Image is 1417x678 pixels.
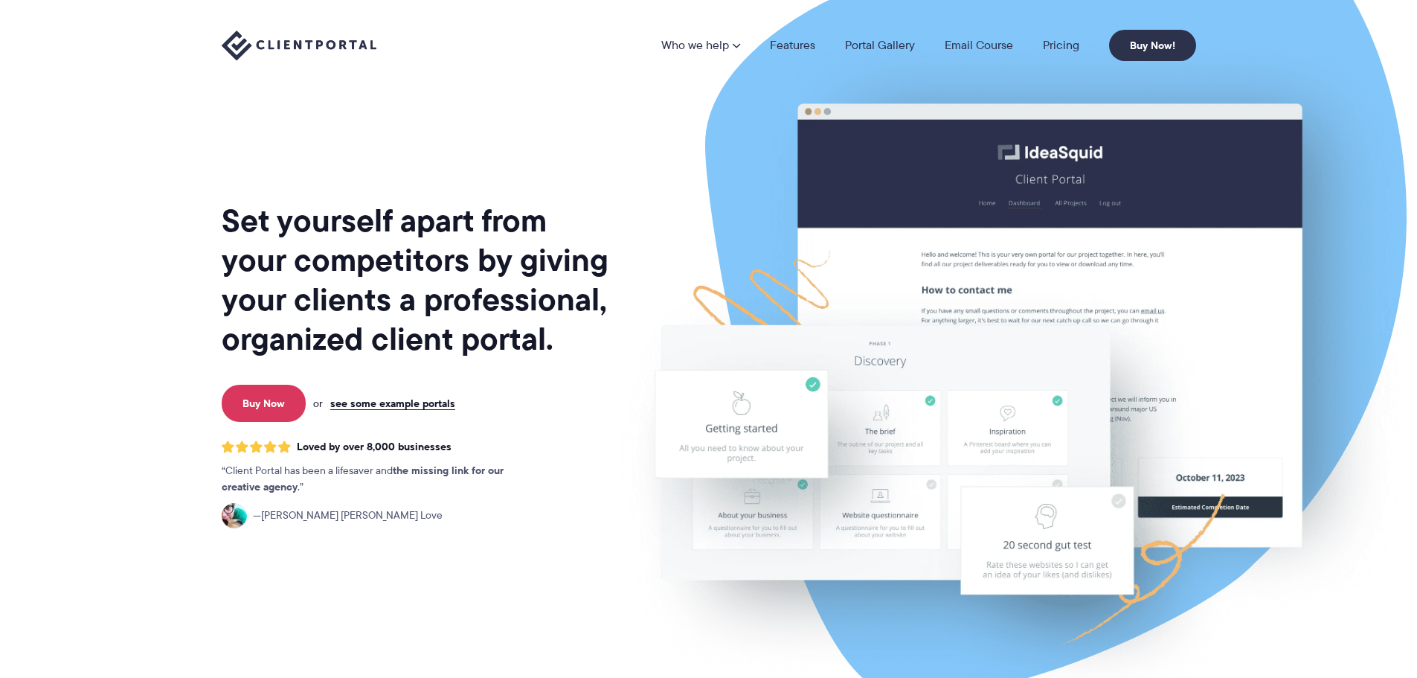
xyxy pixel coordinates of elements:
span: or [313,397,323,410]
h1: Set yourself apart from your competitors by giving your clients a professional, organized client ... [222,201,611,359]
a: Email Course [945,39,1013,51]
a: see some example portals [330,397,455,410]
p: Client Portal has been a lifesaver and . [222,463,534,496]
a: Who we help [661,39,740,51]
strong: the missing link for our creative agency [222,462,504,495]
span: Loved by over 8,000 businesses [297,441,452,453]
a: Buy Now! [1109,30,1196,61]
span: [PERSON_NAME] [PERSON_NAME] Love [253,508,443,524]
a: Features [770,39,815,51]
a: Pricing [1043,39,1079,51]
a: Portal Gallery [845,39,915,51]
a: Buy Now [222,385,306,422]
